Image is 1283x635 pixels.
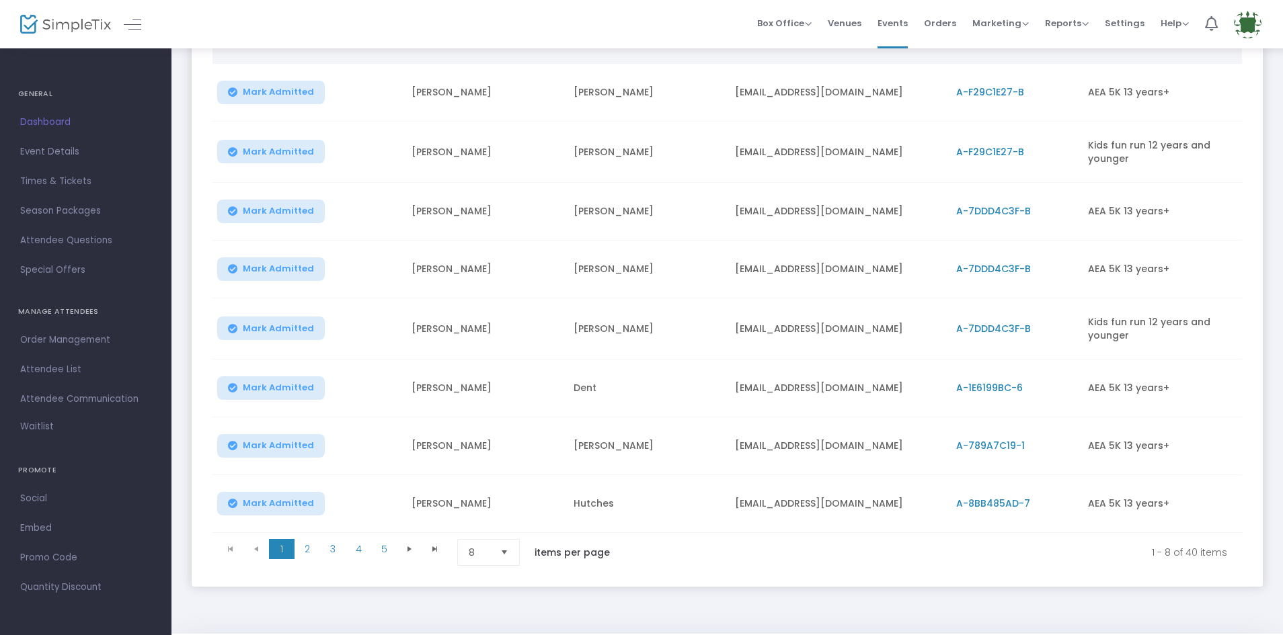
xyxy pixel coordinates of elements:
button: Mark Admitted [217,434,325,458]
span: Promo Code [20,549,151,566]
span: A-F29C1E27-B [956,85,1024,99]
td: Hutches [566,475,728,533]
span: Events [878,6,908,40]
td: [PERSON_NAME] [403,64,566,122]
td: [PERSON_NAME] [403,241,566,298]
td: AEA 5K 13 years+ [1080,64,1242,122]
button: Mark Admitted [217,492,325,515]
td: [EMAIL_ADDRESS][DOMAIN_NAME] [727,241,947,298]
span: Marketing [972,17,1029,30]
button: Mark Admitted [217,81,325,104]
h4: GENERAL [18,81,153,108]
td: [PERSON_NAME] [566,241,728,298]
span: Embed [20,519,151,537]
span: Go to the next page [404,544,415,554]
span: Page 1 [269,539,295,559]
span: Go to the last page [422,539,448,559]
span: Box Office [757,17,812,30]
td: AEA 5K 13 years+ [1080,183,1242,241]
kendo-pager-info: 1 - 8 of 40 items [638,539,1227,566]
span: 8 [469,546,490,559]
span: Page 2 [295,539,320,559]
td: [EMAIL_ADDRESS][DOMAIN_NAME] [727,183,947,241]
td: [PERSON_NAME] [403,475,566,533]
td: Dent [566,359,728,417]
span: A-789A7C19-1 [956,439,1025,452]
span: Social [20,490,151,507]
h4: PROMOTE [18,457,153,484]
td: [PERSON_NAME] [403,417,566,475]
span: Orders [924,6,956,40]
div: Data table [212,17,1242,533]
span: Order Management [20,331,151,349]
label: items per page [535,546,610,559]
td: [PERSON_NAME] [403,359,566,417]
td: [EMAIL_ADDRESS][DOMAIN_NAME] [727,417,947,475]
span: Help [1161,17,1189,30]
td: Kids fun run 12 years and younger [1080,122,1242,183]
span: A-8BB485AD-7 [956,497,1030,510]
span: Mark Admitted [243,498,314,509]
td: AEA 5K 13 years+ [1080,417,1242,475]
span: Page 3 [320,539,346,559]
td: AEA 5K 13 years+ [1080,241,1242,298]
span: Attendee List [20,361,151,378]
span: Reports [1045,17,1089,30]
span: Mark Admitted [243,440,314,451]
span: Mark Admitted [243,146,314,157]
td: [PERSON_NAME] [403,183,566,241]
td: Kids fun run 12 years and younger [1080,298,1242,359]
span: Go to the last page [430,544,440,554]
td: [EMAIL_ADDRESS][DOMAIN_NAME] [727,359,947,417]
h4: MANAGE ATTENDEES [18,298,153,325]
td: [PERSON_NAME] [403,122,566,183]
span: A-F29C1E27-B [956,145,1024,159]
button: Mark Admitted [217,140,325,163]
span: Special Offers [20,261,151,279]
td: AEA 5K 13 years+ [1080,359,1242,417]
td: [EMAIL_ADDRESS][DOMAIN_NAME] [727,122,947,183]
span: Settings [1105,6,1144,40]
td: [PERSON_NAME] [566,417,728,475]
td: [EMAIL_ADDRESS][DOMAIN_NAME] [727,298,947,359]
span: A-7DDD4C3F-B [956,262,1031,276]
span: Mark Admitted [243,87,314,97]
span: Page 5 [371,539,397,559]
span: Mark Admitted [243,206,314,216]
span: Event Details [20,143,151,161]
span: Mark Admitted [243,263,314,274]
span: A-7DDD4C3F-B [956,322,1031,335]
td: [PERSON_NAME] [566,64,728,122]
span: Attendee Questions [20,232,151,249]
span: Dashboard [20,114,151,131]
td: [PERSON_NAME] [566,183,728,241]
button: Mark Admitted [217,316,325,340]
td: [EMAIL_ADDRESS][DOMAIN_NAME] [727,64,947,122]
td: [PERSON_NAME] [566,122,728,183]
button: Select [495,540,514,565]
td: [PERSON_NAME] [566,298,728,359]
button: Mark Admitted [217,376,325,400]
span: A-7DDD4C3F-B [956,204,1031,218]
span: Times & Tickets [20,173,151,190]
span: Season Packages [20,202,151,220]
button: Mark Admitted [217,200,325,223]
td: AEA 5K 13 years+ [1080,475,1242,533]
span: Attendee Communication [20,390,151,408]
span: Go to the next page [397,539,422,559]
td: [PERSON_NAME] [403,298,566,359]
td: [EMAIL_ADDRESS][DOMAIN_NAME] [727,475,947,533]
span: Mark Admitted [243,382,314,393]
button: Mark Admitted [217,257,325,281]
span: Waitlist [20,420,54,433]
span: Quantity Discount [20,579,151,596]
span: Page 4 [346,539,371,559]
span: Mark Admitted [243,323,314,334]
span: Venues [828,6,861,40]
span: A-1E6199BC-6 [956,381,1023,394]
